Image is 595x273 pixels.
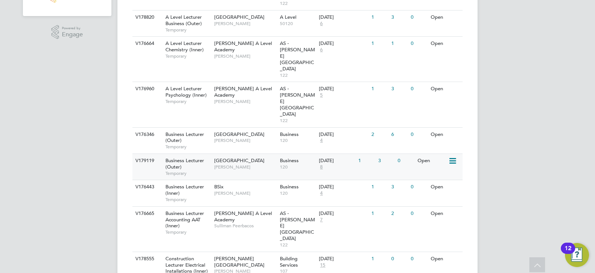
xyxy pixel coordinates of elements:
[370,128,389,142] div: 2
[280,164,316,170] span: 120
[214,40,272,53] span: [PERSON_NAME] A Level Academy
[429,82,461,96] div: Open
[280,157,299,164] span: Business
[165,157,204,170] span: Business Lecturer (Outer)
[280,137,316,143] span: 120
[319,137,324,144] span: 4
[319,131,368,138] div: [DATE]
[319,92,324,98] span: 5
[214,210,272,223] span: [PERSON_NAME] A Level Academy
[319,164,324,170] span: 8
[165,131,204,144] span: Business Lecturer (Outer)
[280,40,315,72] span: AS - [PERSON_NAME][GEOGRAPHIC_DATA]
[389,252,409,266] div: 0
[356,154,376,168] div: 1
[370,180,389,194] div: 1
[319,190,324,197] span: 4
[389,37,409,51] div: 1
[165,40,204,53] span: A Level Lecturer Chemistry (Inner)
[280,190,316,196] span: 120
[280,21,316,27] span: 50120
[214,53,276,59] span: [PERSON_NAME]
[429,180,461,194] div: Open
[396,154,415,168] div: 0
[214,98,276,104] span: [PERSON_NAME]
[280,72,316,78] span: 122
[280,14,296,20] span: A Level
[280,85,315,117] span: AS - [PERSON_NAME][GEOGRAPHIC_DATA]
[319,217,324,223] span: 7
[319,21,324,27] span: 6
[319,210,368,217] div: [DATE]
[280,210,315,242] span: AS - [PERSON_NAME][GEOGRAPHIC_DATA]
[389,180,409,194] div: 3
[319,86,368,92] div: [DATE]
[165,98,210,104] span: Temporary
[409,128,428,142] div: 0
[319,262,326,269] span: 15
[429,252,461,266] div: Open
[280,118,316,124] span: 122
[370,37,389,51] div: 1
[429,37,461,51] div: Open
[214,183,224,190] span: BSix
[565,243,589,267] button: Open Resource Center, 12 new notifications
[134,10,160,24] div: V178820
[165,183,204,196] span: Business Lecturer (Inner)
[214,223,276,229] span: Sulliman Peerbacos
[429,128,461,142] div: Open
[165,210,204,229] span: Business Lecturer Accounting AAT (Inner)
[134,207,160,221] div: V176665
[370,10,389,24] div: 1
[319,158,355,164] div: [DATE]
[214,190,276,196] span: [PERSON_NAME]
[214,21,276,27] span: [PERSON_NAME]
[214,14,264,20] span: [GEOGRAPHIC_DATA]
[165,197,210,203] span: Temporary
[134,154,160,168] div: V179119
[409,180,428,194] div: 0
[319,256,368,262] div: [DATE]
[429,10,461,24] div: Open
[134,37,160,51] div: V176664
[165,170,210,176] span: Temporary
[376,154,396,168] div: 3
[319,47,324,53] span: 6
[165,27,210,33] span: Temporary
[370,207,389,221] div: 1
[51,25,83,39] a: Powered byEngage
[319,40,368,47] div: [DATE]
[165,14,202,27] span: A Level Lecturer Business (Outer)
[409,10,428,24] div: 0
[62,31,83,38] span: Engage
[429,207,461,221] div: Open
[389,10,409,24] div: 3
[214,157,264,164] span: [GEOGRAPHIC_DATA]
[389,82,409,96] div: 3
[214,164,276,170] span: [PERSON_NAME]
[280,242,316,248] span: 122
[409,252,428,266] div: 0
[370,82,389,96] div: 1
[214,137,276,143] span: [PERSON_NAME]
[409,82,428,96] div: 0
[319,184,368,190] div: [DATE]
[565,248,571,258] div: 12
[165,144,210,150] span: Temporary
[280,131,299,137] span: Business
[214,131,264,137] span: [GEOGRAPHIC_DATA]
[165,229,210,235] span: Temporary
[134,82,160,96] div: V176960
[214,85,272,98] span: [PERSON_NAME] A Level Academy
[280,255,298,268] span: Building Services
[134,180,160,194] div: V176443
[134,252,160,266] div: V178555
[165,85,207,98] span: A Level Lecturer Psychology (Inner)
[370,252,389,266] div: 1
[134,128,160,142] div: V176346
[416,154,448,168] div: Open
[214,255,264,268] span: [PERSON_NAME][GEOGRAPHIC_DATA]
[62,25,83,31] span: Powered by
[389,207,409,221] div: 2
[389,128,409,142] div: 6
